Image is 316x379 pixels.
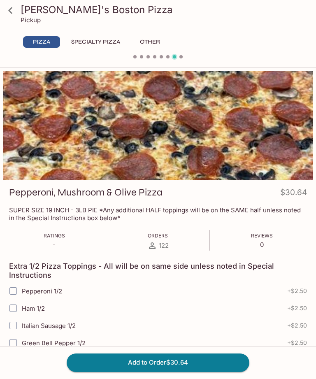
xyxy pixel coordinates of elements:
h3: Pepperoni, Mushroom & Olive Pizza [9,186,163,199]
button: Add to Order$30.64 [67,353,249,372]
span: Italian Sausage 1/2 [22,322,76,330]
h4: $30.64 [280,186,307,202]
button: Other [131,36,168,48]
p: Pickup [21,16,41,24]
p: SUPER SIZE 19 INCH - 3LB PIE *Any additional HALF toppings will be on the SAME half unless noted ... [9,206,307,222]
span: + $2.50 [287,339,307,346]
span: Green Bell Pepper 1/2 [22,339,86,347]
p: 0 [251,241,273,249]
span: + $2.50 [287,288,307,294]
button: Pizza [23,36,60,48]
h3: [PERSON_NAME]'s Boston Pizza [21,3,309,16]
span: 122 [159,242,169,249]
p: - [44,241,65,249]
div: Pepperoni, Mushroom & Olive Pizza [3,71,313,180]
h4: Extra 1/2 Pizza Toppings - All will be on same side unless noted in Special Instructions [9,262,307,280]
span: + $2.50 [287,322,307,329]
span: + $2.50 [287,305,307,312]
span: Reviews [251,233,273,239]
span: Orders [148,233,168,239]
span: Ham 1/2 [22,305,45,312]
span: Ratings [44,233,65,239]
button: Specialty Pizza [67,36,125,48]
span: Pepperoni 1/2 [22,287,62,295]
